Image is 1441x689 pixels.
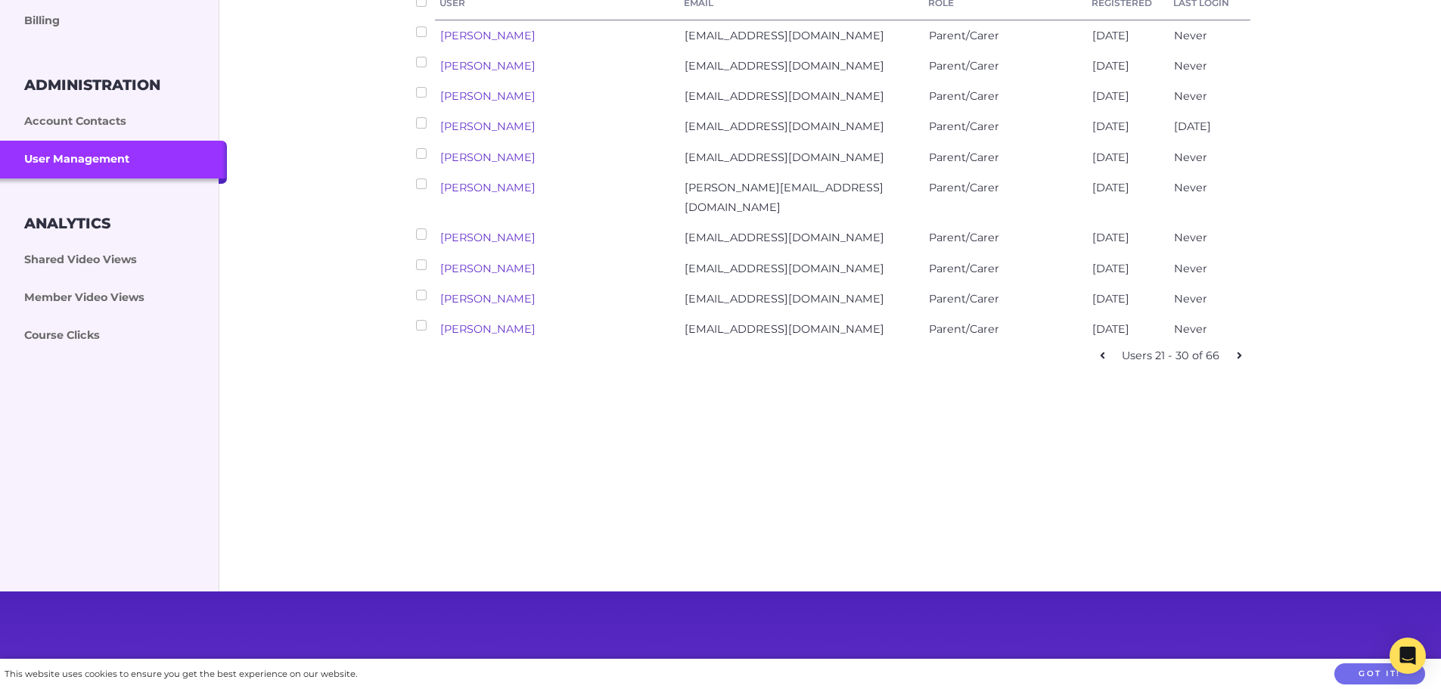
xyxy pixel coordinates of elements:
[685,29,884,42] span: [EMAIL_ADDRESS][DOMAIN_NAME]
[1334,663,1425,685] button: Got it!
[685,322,884,336] span: [EMAIL_ADDRESS][DOMAIN_NAME]
[1174,181,1207,194] span: Never
[929,59,999,73] span: Parent/Carer
[1092,262,1129,275] span: [DATE]
[1390,638,1426,674] div: Open Intercom Messenger
[1174,29,1207,42] span: Never
[440,29,536,42] a: [PERSON_NAME]
[685,231,884,244] span: [EMAIL_ADDRESS][DOMAIN_NAME]
[685,262,884,275] span: [EMAIL_ADDRESS][DOMAIN_NAME]
[5,666,357,682] div: This website uses cookies to ensure you get the best experience on our website.
[440,151,536,164] a: [PERSON_NAME]
[685,119,884,133] span: [EMAIL_ADDRESS][DOMAIN_NAME]
[929,322,999,336] span: Parent/Carer
[1092,181,1129,194] span: [DATE]
[929,29,999,42] span: Parent/Carer
[440,59,536,73] a: [PERSON_NAME]
[1092,322,1129,336] span: [DATE]
[1116,346,1225,366] div: Users 21 - 30 of 66
[1092,119,1129,133] span: [DATE]
[685,181,884,214] span: [PERSON_NAME][EMAIL_ADDRESS][DOMAIN_NAME]
[685,59,884,73] span: [EMAIL_ADDRESS][DOMAIN_NAME]
[685,151,884,164] span: [EMAIL_ADDRESS][DOMAIN_NAME]
[1092,59,1129,73] span: [DATE]
[929,89,999,103] span: Parent/Carer
[440,231,536,244] a: [PERSON_NAME]
[929,119,999,133] span: Parent/Carer
[929,262,999,275] span: Parent/Carer
[1092,29,1129,42] span: [DATE]
[440,262,536,275] a: [PERSON_NAME]
[24,215,110,232] h3: Analytics
[1174,119,1211,133] span: [DATE]
[1174,89,1207,103] span: Never
[685,89,884,103] span: [EMAIL_ADDRESS][DOMAIN_NAME]
[440,181,536,194] a: [PERSON_NAME]
[1174,59,1207,73] span: Never
[440,89,536,103] a: [PERSON_NAME]
[1092,89,1129,103] span: [DATE]
[1092,292,1129,306] span: [DATE]
[929,181,999,194] span: Parent/Carer
[685,292,884,306] span: [EMAIL_ADDRESS][DOMAIN_NAME]
[1174,231,1207,244] span: Never
[1174,322,1207,336] span: Never
[929,231,999,244] span: Parent/Carer
[440,292,536,306] a: [PERSON_NAME]
[1174,262,1207,275] span: Never
[1174,292,1207,306] span: Never
[1092,231,1129,244] span: [DATE]
[929,292,999,306] span: Parent/Carer
[1092,151,1129,164] span: [DATE]
[24,76,160,94] h3: Administration
[929,151,999,164] span: Parent/Carer
[1174,151,1207,164] span: Never
[440,119,536,133] a: [PERSON_NAME]
[440,322,536,336] a: [PERSON_NAME]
